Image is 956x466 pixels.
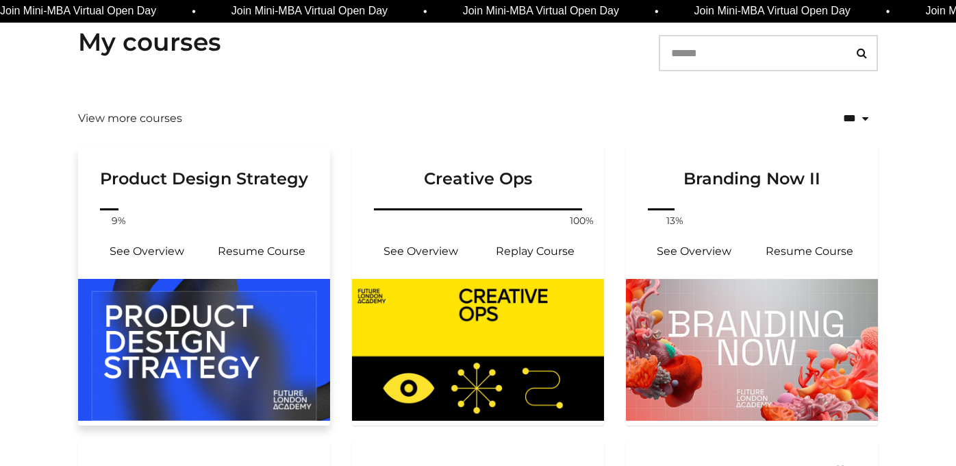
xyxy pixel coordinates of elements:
a: Creative Ops: Resume Course [478,235,593,268]
a: Product Design Strategy [78,147,330,206]
select: status [783,101,878,136]
a: Branding Now II [626,147,878,206]
span: • [184,3,188,20]
a: Creative Ops: See Overview [363,235,478,268]
a: Product Design Strategy : See Overview [89,235,204,268]
h3: My courses [78,27,221,57]
h3: Product Design Strategy [95,147,314,189]
span: 100% [566,214,599,228]
a: Branding Now II: See Overview [637,235,752,268]
span: • [646,3,651,20]
a: Branding Now II: Resume Course [752,235,867,268]
h3: Branding Now II [642,147,861,189]
span: • [878,3,882,20]
a: Creative Ops [352,147,604,206]
span: • [415,3,419,20]
a: Product Design Strategy : Resume Course [204,235,319,268]
span: 9% [102,214,135,228]
h3: Creative Ops [368,147,588,189]
span: 13% [658,214,691,228]
a: View more courses [78,110,182,127]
